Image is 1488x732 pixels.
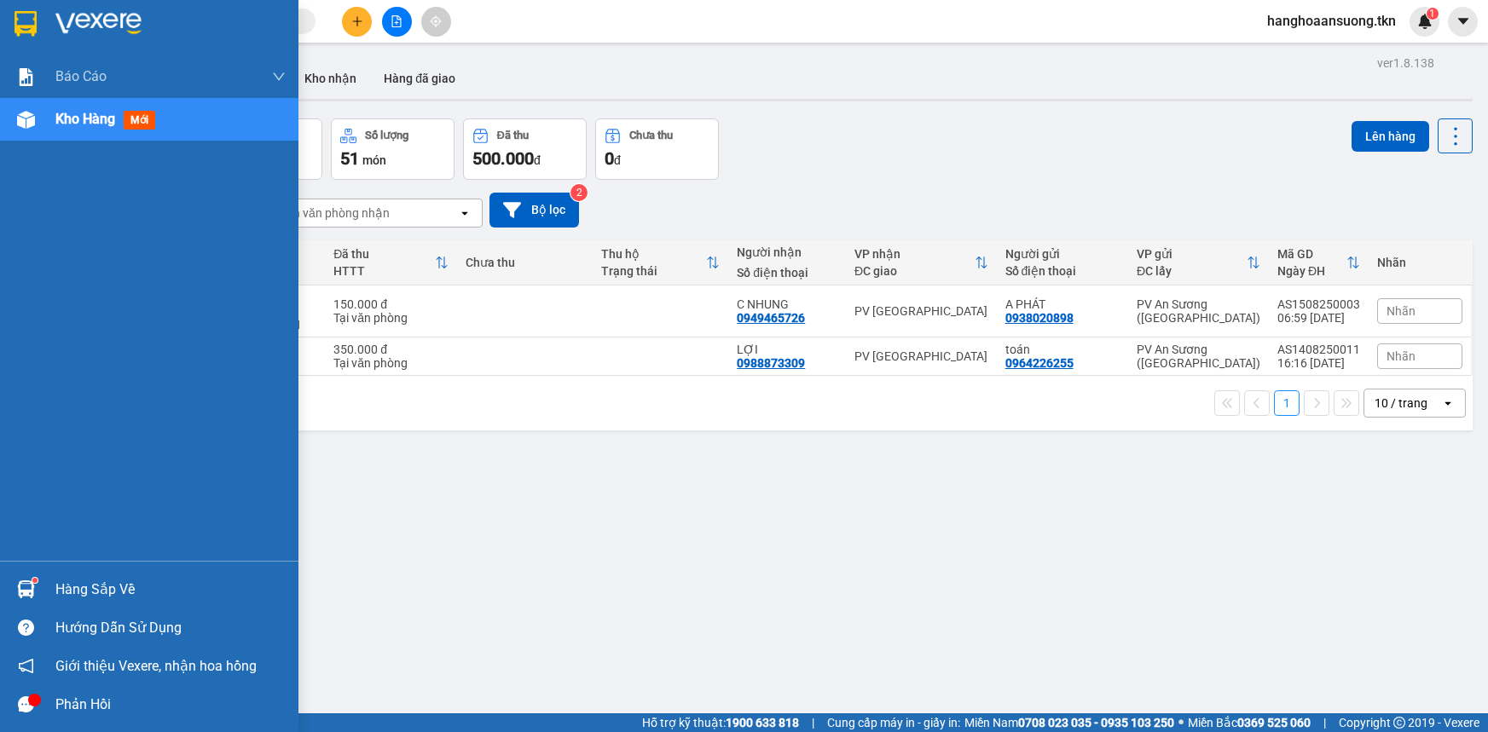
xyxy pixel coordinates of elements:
div: Người gửi [1005,247,1120,261]
span: plus [351,15,363,27]
div: HTTT [333,264,434,278]
div: 0938020898 [1005,311,1074,325]
span: 0 [605,148,614,169]
div: Chưa thu [466,256,584,269]
th: Toggle SortBy [1269,240,1369,285]
button: Hàng đã giao [370,58,469,99]
span: món [362,153,386,167]
div: 0964226255 [1005,356,1074,370]
div: ĐC giao [854,264,975,278]
div: Nhãn [1377,256,1462,269]
span: aim [430,15,442,27]
sup: 1 [32,578,38,583]
div: Chọn văn phòng nhận [272,205,390,222]
button: Số lượng51món [331,118,455,180]
div: AS1508250003 [1277,297,1360,311]
span: message [18,696,34,712]
span: hanghoaansuong.tkn [1254,10,1410,32]
th: Toggle SortBy [593,240,728,285]
span: 500.000 [472,148,534,169]
div: Người nhận [737,245,837,259]
div: 10 / trang [1375,395,1427,412]
div: Trạng thái [601,264,706,278]
div: Đã thu [333,247,434,261]
div: Mã GD [1277,247,1346,261]
img: solution-icon [17,68,35,86]
strong: 0369 525 060 [1237,716,1311,729]
div: C NHUNG [737,297,837,311]
div: ver 1.8.138 [1377,54,1434,72]
span: Hỗ trợ kỹ thuật: [642,713,799,732]
button: Lên hàng [1352,121,1429,152]
div: VP gửi [1137,247,1247,261]
span: | [1323,713,1326,732]
div: VP nhận [854,247,975,261]
span: Giới thiệu Vexere, nhận hoa hồng [55,655,257,677]
button: plus [342,7,372,37]
div: 0988873309 [737,356,805,370]
div: Số điện thoại [737,266,837,280]
div: A PHÁT [1005,297,1120,311]
th: Toggle SortBy [1128,240,1269,285]
span: đ [614,153,621,167]
span: Nhãn [1387,304,1416,318]
div: 150.000 đ [333,297,448,311]
span: đ [534,153,541,167]
th: Toggle SortBy [325,240,456,285]
span: Cung cấp máy in - giấy in: [827,713,960,732]
button: 1 [1274,390,1300,416]
div: PV [GEOGRAPHIC_DATA] [854,304,988,318]
span: mới [124,111,155,130]
div: PV An Sương ([GEOGRAPHIC_DATA]) [1137,343,1260,370]
svg: open [458,206,472,220]
img: warehouse-icon [17,580,35,598]
div: Đã thu [497,130,529,141]
span: notification [18,658,34,674]
span: Miền Bắc [1188,713,1311,732]
img: logo-vxr [14,11,37,37]
th: Toggle SortBy [846,240,997,285]
span: question-circle [18,620,34,636]
div: Hướng dẫn sử dụng [55,615,286,641]
sup: 2 [570,184,588,201]
div: Hàng sắp về [55,577,286,602]
strong: 1900 633 818 [726,716,799,729]
svg: open [1441,396,1455,410]
div: 0949465726 [737,311,805,325]
img: icon-new-feature [1417,14,1433,29]
div: 350.000 đ [333,343,448,356]
div: Thu hộ [601,247,706,261]
button: caret-down [1448,7,1478,37]
img: warehouse-icon [17,111,35,129]
span: 1 [1429,8,1435,20]
span: Nhãn [1387,349,1416,363]
div: AS1408250011 [1277,343,1360,356]
button: Đã thu500.000đ [463,118,587,180]
div: toán [1005,343,1120,356]
button: Bộ lọc [489,193,579,228]
div: Số điện thoại [1005,264,1120,278]
button: Chưa thu0đ [595,118,719,180]
span: 51 [340,148,359,169]
strong: 0708 023 035 - 0935 103 250 [1018,716,1174,729]
div: Số lượng [365,130,408,141]
div: PV An Sương ([GEOGRAPHIC_DATA]) [1137,297,1260,325]
div: 16:16 [DATE] [1277,356,1360,370]
div: Phản hồi [55,692,286,718]
span: file-add [391,15,402,27]
span: caret-down [1456,14,1471,29]
span: Miền Nam [964,713,1174,732]
span: Báo cáo [55,66,107,87]
span: Kho hàng [55,111,115,127]
div: 06:59 [DATE] [1277,311,1360,325]
span: | [812,713,814,732]
div: ĐC lấy [1137,264,1247,278]
button: Kho nhận [291,58,370,99]
div: Tại văn phòng [333,311,448,325]
div: LỢI [737,343,837,356]
sup: 1 [1427,8,1439,20]
button: file-add [382,7,412,37]
div: Chưa thu [629,130,673,141]
span: down [272,70,286,84]
div: PV [GEOGRAPHIC_DATA] [854,349,988,363]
